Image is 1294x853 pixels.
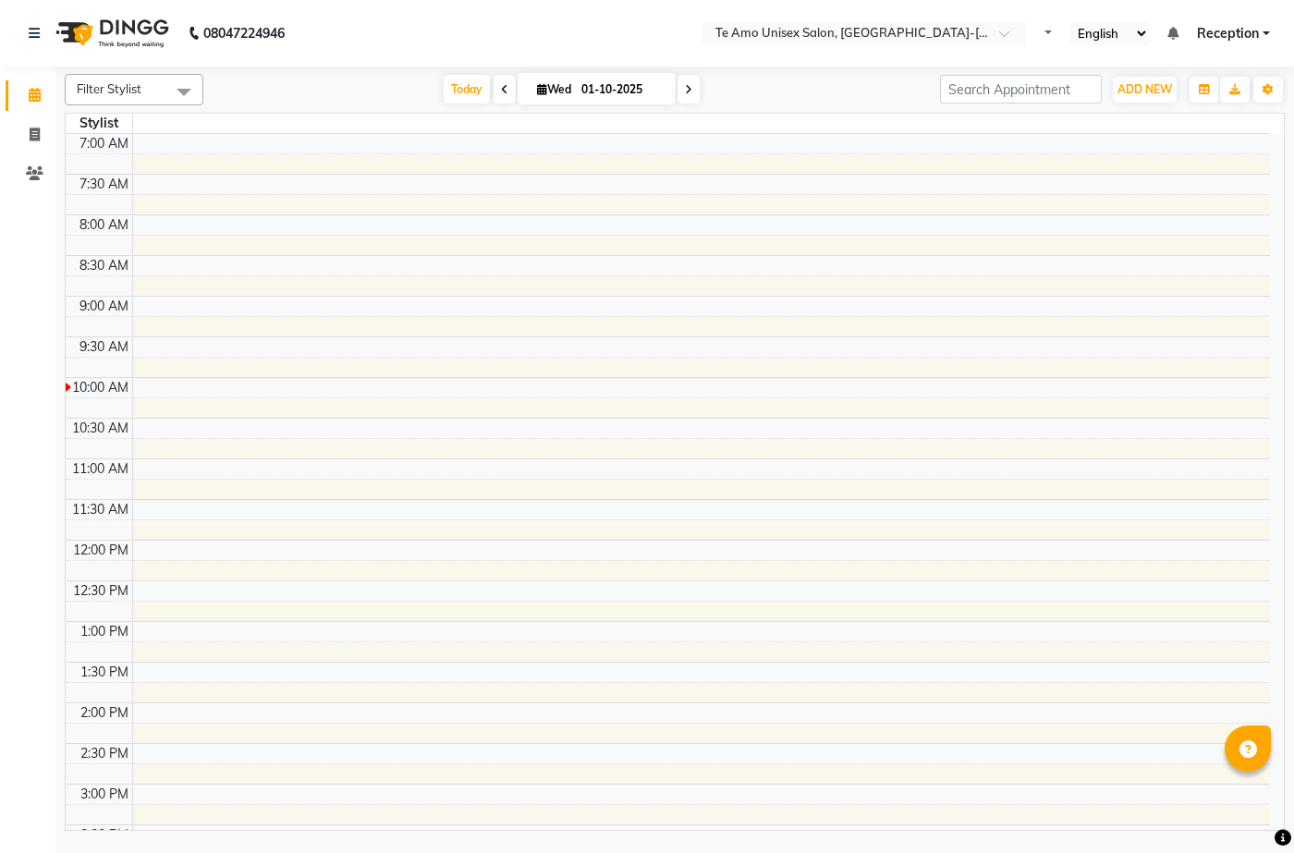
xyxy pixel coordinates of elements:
div: 7:00 AM [76,134,132,153]
div: 3:30 PM [77,825,132,845]
span: Wed [532,82,576,96]
input: 2025-10-01 [576,76,668,104]
div: Stylist [66,114,132,133]
b: 08047224946 [203,7,285,59]
div: 11:30 AM [68,500,132,519]
div: 12:30 PM [69,581,132,601]
div: 10:00 AM [68,378,132,397]
img: logo [47,7,174,59]
div: 11:00 AM [68,459,132,479]
div: 7:30 AM [76,175,132,194]
div: 10:30 AM [68,419,132,438]
div: 12:00 PM [69,541,132,560]
input: Search Appointment [940,75,1102,104]
button: ADD NEW [1113,77,1177,103]
div: 1:30 PM [77,663,132,682]
div: 9:30 AM [76,337,132,357]
span: Today [444,75,490,104]
div: 9:00 AM [76,297,132,316]
div: 8:30 AM [76,256,132,275]
div: 8:00 AM [76,215,132,235]
div: 2:00 PM [77,703,132,723]
div: 1:00 PM [77,622,132,641]
div: 3:00 PM [77,785,132,804]
span: Filter Stylist [77,81,141,96]
div: 2:30 PM [77,744,132,763]
span: ADD NEW [1117,82,1172,96]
